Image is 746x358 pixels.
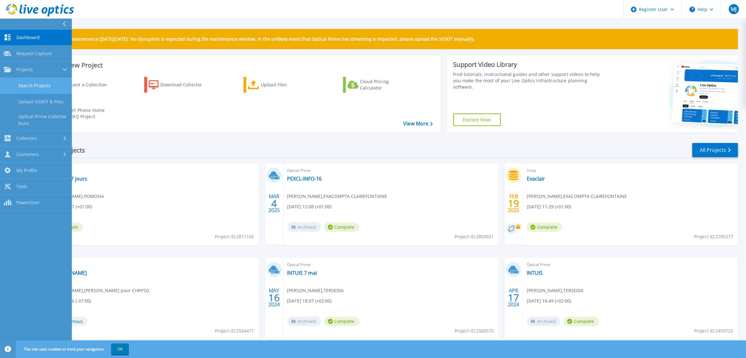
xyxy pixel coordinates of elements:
div: Find tutorials, instructional guides and other support videos to help you make the most of your L... [453,71,603,90]
span: Optical Prime [287,167,495,174]
div: FEB 2025 [508,192,520,215]
span: Project ID: 2504471 [215,327,254,334]
span: 17 [508,295,519,300]
span: Project ID: 2500575 [455,327,494,334]
h3: Start a New Project [45,62,433,69]
span: Collectors [16,136,37,141]
div: APR 2024 [508,286,520,309]
span: [PERSON_NAME] , TERSEDIA [287,287,344,294]
div: Upload Files [261,78,311,91]
span: [DATE] 12:08 (+01:00) [287,203,332,210]
span: Request Capture [16,51,52,56]
a: INTUIS [527,270,542,276]
a: Request a Collection [45,77,115,93]
span: [PERSON_NAME] , EXACOMPTA CLAIREFONTAINE [527,193,627,200]
span: 4 [271,201,277,206]
span: Customers [16,152,39,157]
a: Explore Now! [453,113,501,126]
span: Project ID: 2811105 [215,233,254,240]
div: MAY 2024 [268,286,280,309]
a: View More [403,121,433,127]
a: PEXCL-INFO-16 [287,176,322,182]
div: Cloud Pricing Calculator [360,78,410,91]
span: [DATE] 11:29 (+01:00) [527,203,571,210]
span: MJ [731,7,737,12]
span: Complete [564,317,599,326]
span: 19 [508,201,519,206]
span: Archived [287,222,321,232]
span: Optical Prime [287,261,495,268]
a: Download Collector [144,77,215,93]
p: Scheduled Maintenance [DATE][DATE]: No disruption is expected during the maintenance window. In t... [47,37,475,42]
span: [PERSON_NAME] , TERSEDIA [527,287,583,294]
div: Support Video Library [453,61,603,69]
span: [PERSON_NAME] , [PERSON_NAME] pour CHRYSO [48,287,149,294]
span: Project ID: 2459722 [694,327,733,334]
span: [PERSON_NAME] , POMONA [48,193,104,200]
span: Archived [287,317,321,326]
a: All Projects [692,143,738,157]
div: MAR 2025 [268,192,280,215]
span: Optical Prime [527,261,734,268]
span: PowerSizer [16,200,40,205]
div: Download Collector [160,78,211,91]
a: Upload Files [244,77,314,93]
span: [DATE] 16:49 (+02:00) [527,297,571,304]
div: Import Phone Home CloudIQ Project [62,107,111,120]
span: Complete [527,222,562,232]
span: Projects [16,67,33,72]
span: My Profile [16,168,37,173]
span: Tools [16,184,27,189]
span: Project ID: 2803021 [455,233,494,240]
span: Complete [324,222,359,232]
button: OK [111,344,129,355]
span: Unity [527,167,734,174]
span: Project ID: 2785277 [694,233,733,240]
span: Archived [527,317,560,326]
a: INTUIS 7 mai [287,270,317,276]
a: Cloud Pricing Calculator [343,77,413,93]
a: Exaclair [527,176,545,182]
span: Optical Prime [48,261,255,268]
span: [DATE] 18:07 (+02:00) [287,297,332,304]
span: 16 [268,295,280,300]
span: [PERSON_NAME] , EXACOMPTA CLAIREFONTAINE [287,193,387,200]
div: Request a Collection [63,78,113,91]
span: Dashboard [16,35,40,40]
span: This site uses cookies to track your navigation. [17,344,129,355]
span: Complete [324,317,359,326]
span: Optical Prime [48,167,255,174]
